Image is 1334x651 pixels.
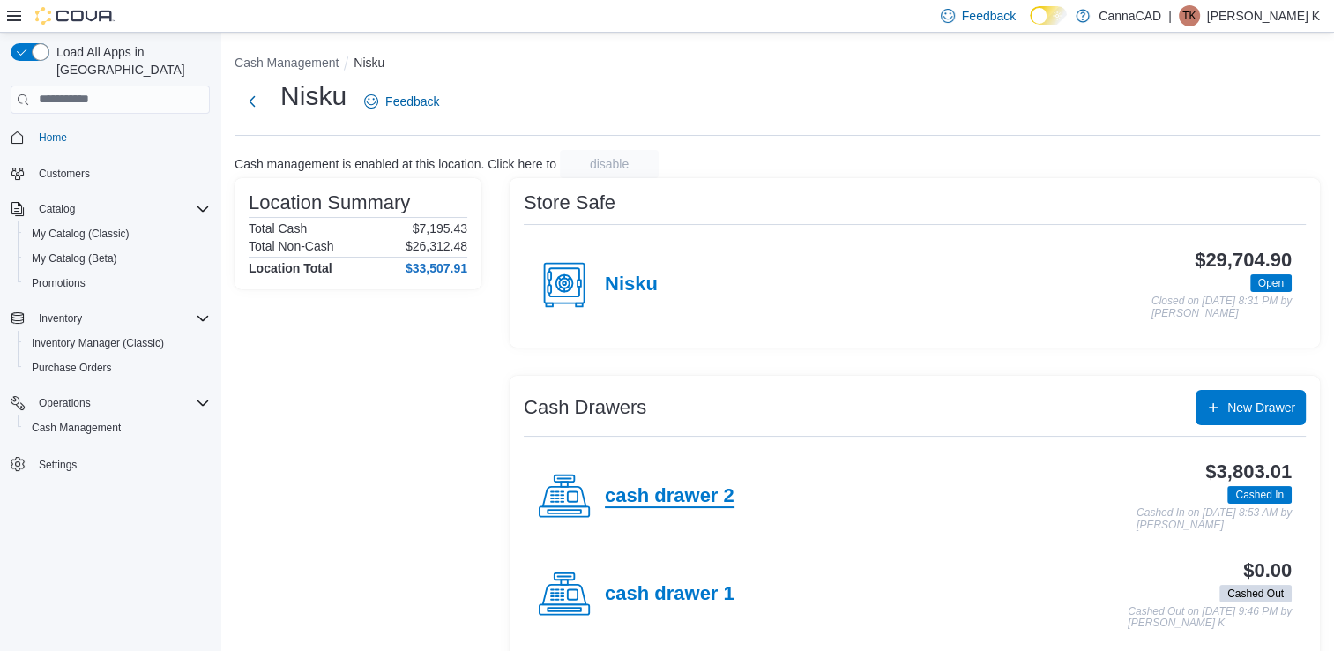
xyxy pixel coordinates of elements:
[25,248,210,269] span: My Catalog (Beta)
[1151,296,1292,319] p: Closed on [DATE] 8:31 PM by [PERSON_NAME]
[249,221,307,236] h6: Total Cash
[32,251,117,266] span: My Catalog (Beta)
[1227,486,1292,504] span: Cashed In
[18,355,217,380] button: Purchase Orders
[32,126,210,148] span: Home
[25,273,210,294] span: Promotions
[32,361,112,375] span: Purchase Orders
[39,396,91,410] span: Operations
[32,336,164,350] span: Inventory Manager (Classic)
[25,333,171,354] a: Inventory Manager (Classic)
[1168,5,1172,26] p: |
[406,239,467,253] p: $26,312.48
[32,127,74,148] a: Home
[25,357,119,378] a: Purchase Orders
[32,308,210,329] span: Inventory
[32,198,210,220] span: Catalog
[1030,25,1031,26] span: Dark Mode
[39,458,77,472] span: Settings
[18,415,217,440] button: Cash Management
[32,393,98,414] button: Operations
[1227,586,1284,602] span: Cashed Out
[25,417,128,438] a: Cash Management
[32,198,82,220] button: Catalog
[32,308,89,329] button: Inventory
[25,223,210,244] span: My Catalog (Classic)
[32,421,121,435] span: Cash Management
[1227,399,1295,416] span: New Drawer
[235,84,270,119] button: Next
[1195,250,1292,271] h3: $29,704.90
[1235,487,1284,503] span: Cashed In
[32,162,210,184] span: Customers
[1099,5,1161,26] p: CannaCAD
[25,248,124,269] a: My Catalog (Beta)
[235,56,339,70] button: Cash Management
[4,306,217,331] button: Inventory
[4,451,217,476] button: Settings
[39,202,75,216] span: Catalog
[25,223,137,244] a: My Catalog (Classic)
[25,333,210,354] span: Inventory Manager (Classic)
[32,227,130,241] span: My Catalog (Classic)
[605,273,658,296] h4: Nisku
[11,117,210,523] nav: Complex example
[605,485,734,508] h4: cash drawer 2
[235,54,1320,75] nav: An example of EuiBreadcrumbs
[32,276,86,290] span: Promotions
[1128,606,1292,630] p: Cashed Out on [DATE] 9:46 PM by [PERSON_NAME] K
[25,273,93,294] a: Promotions
[1258,275,1284,291] span: Open
[962,7,1016,25] span: Feedback
[406,261,467,275] h4: $33,507.91
[249,192,410,213] h3: Location Summary
[413,221,467,236] p: $7,195.43
[18,331,217,355] button: Inventory Manager (Classic)
[249,261,332,275] h4: Location Total
[18,246,217,271] button: My Catalog (Beta)
[249,239,334,253] h6: Total Non-Cash
[1196,390,1306,425] button: New Drawer
[18,221,217,246] button: My Catalog (Classic)
[235,157,556,171] p: Cash management is enabled at this location. Click here to
[4,197,217,221] button: Catalog
[4,161,217,186] button: Customers
[385,93,439,110] span: Feedback
[357,84,446,119] a: Feedback
[1137,507,1292,531] p: Cashed In on [DATE] 8:53 AM by [PERSON_NAME]
[25,357,210,378] span: Purchase Orders
[35,7,115,25] img: Cova
[39,311,82,325] span: Inventory
[49,43,210,79] span: Load All Apps in [GEOGRAPHIC_DATA]
[32,453,210,475] span: Settings
[39,167,90,181] span: Customers
[1207,5,1320,26] p: [PERSON_NAME] K
[560,150,659,178] button: disable
[524,397,646,418] h3: Cash Drawers
[1030,6,1067,25] input: Dark Mode
[4,391,217,415] button: Operations
[25,417,210,438] span: Cash Management
[1182,5,1196,26] span: TK
[354,56,384,70] button: Nisku
[39,131,67,145] span: Home
[32,163,97,184] a: Customers
[1219,585,1292,602] span: Cashed Out
[590,155,629,173] span: disable
[18,271,217,296] button: Promotions
[280,79,347,114] h1: Nisku
[1243,560,1292,581] h3: $0.00
[1179,5,1200,26] div: Tricia K
[1250,274,1292,292] span: Open
[32,454,84,475] a: Settings
[4,124,217,150] button: Home
[605,583,734,606] h4: cash drawer 1
[1205,461,1292,483] h3: $3,803.01
[524,192,615,213] h3: Store Safe
[32,393,210,414] span: Operations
